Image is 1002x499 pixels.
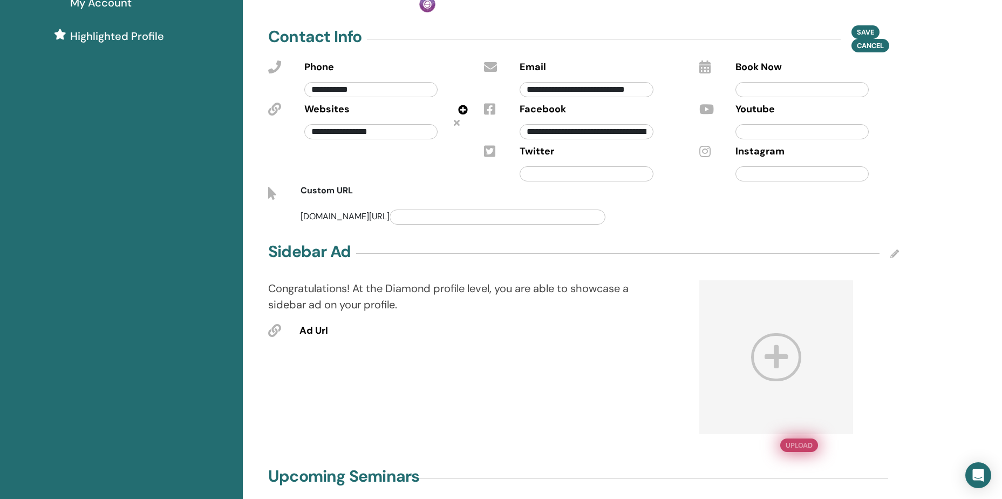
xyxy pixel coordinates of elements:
[301,185,353,196] span: Custom URL
[780,439,818,452] button: Upload
[520,145,554,159] span: Twitter
[304,103,350,117] span: Websites
[70,28,164,44] span: Highlighted Profile
[268,467,419,486] h4: Upcoming Seminars
[520,60,546,75] span: Email
[735,145,785,159] span: Instagram
[304,60,334,75] span: Phone
[851,39,889,52] button: Cancel
[268,242,351,261] h4: Sidebar Ad
[301,211,610,222] span: [DOMAIN_NAME][URL]
[268,280,629,313] p: Congratulations! At the Diamond profile level, you are able to showcase a sidebar ad on your prof...
[851,25,880,39] button: Save
[268,27,362,46] h4: Contact Info
[857,41,884,50] span: Cancel
[735,60,782,75] span: Book Now
[520,103,566,117] span: Facebook
[965,462,991,488] div: Open Intercom Messenger
[857,28,874,37] span: Save
[735,103,775,117] span: Youtube
[299,324,328,338] span: Ad Url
